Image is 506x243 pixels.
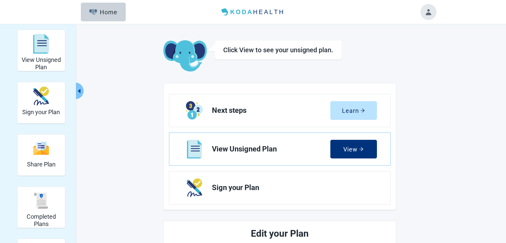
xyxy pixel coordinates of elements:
[169,171,390,204] a: Next Sign your Plan section
[212,145,330,153] span: View Unsigned Plan
[89,9,97,15] img: Elephant
[421,4,436,20] button: Toggle account menu
[33,87,49,106] img: make_plan_official-CpYJDfBD.svg
[81,3,126,21] button: ElephantHome
[330,101,377,120] button: Learnarrow-right
[17,134,65,176] div: Share Plan
[33,141,49,155] img: svg%3e
[342,107,365,114] div: Learn
[27,161,56,168] h2: Share Plan
[359,147,364,151] span: arrow-right
[223,46,333,54] h1: Click View to see your unsigned plan.
[33,193,49,209] img: svg%3e
[194,226,366,241] h2: Edit your Plan
[20,56,62,71] h2: View Unsigned Plan
[169,133,390,165] a: View View Unsigned Plan section
[169,94,390,127] a: Learn Next steps section
[330,140,377,158] button: Viewarrow-right
[212,184,372,192] span: Sign your Plan
[22,109,60,116] h2: Sign your Plan
[212,107,330,115] span: Next steps
[360,108,365,113] span: arrow-right
[20,213,62,227] h2: Completed Plans
[33,34,49,54] img: svg%3e
[76,88,83,94] span: caret-left
[17,30,65,71] div: View Unsigned Plan
[89,9,118,15] div: Home
[343,146,364,152] div: View
[219,7,287,17] img: Koda Health
[163,40,207,72] img: Koda Elephant
[76,83,84,99] button: Collapse menu
[17,82,65,123] div: Sign your Plan
[17,186,65,228] div: Completed Plans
